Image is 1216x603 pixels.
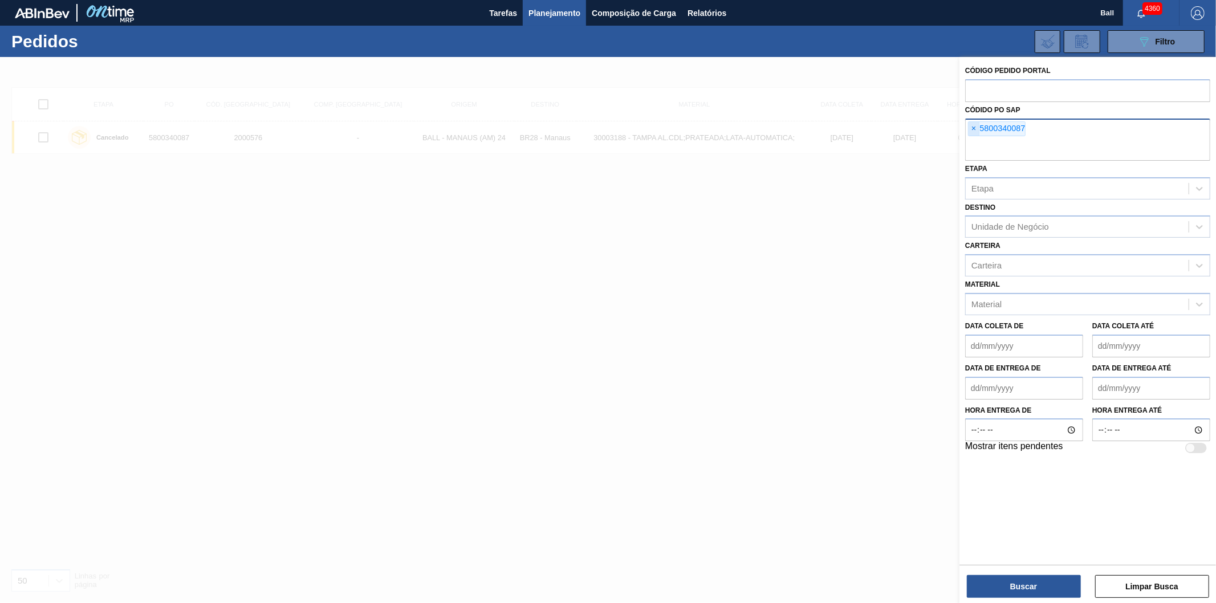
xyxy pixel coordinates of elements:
[969,122,979,136] span: ×
[1064,30,1100,53] div: Solicitação de Revisão de Pedidos
[965,402,1083,419] label: Hora entrega de
[1123,5,1160,21] button: Notificações
[1092,377,1210,400] input: dd/mm/yyyy
[965,106,1020,114] label: Códido PO SAP
[688,6,726,20] span: Relatórios
[965,441,1063,455] label: Mostrar itens pendentes
[1092,402,1210,419] label: Hora entrega até
[1108,30,1205,53] button: Filtro
[1092,364,1172,372] label: Data de Entrega até
[971,261,1002,271] div: Carteira
[965,165,987,173] label: Etapa
[971,299,1002,309] div: Material
[965,242,1001,250] label: Carteira
[1191,6,1205,20] img: Logout
[971,222,1049,232] div: Unidade de Negócio
[11,35,185,48] h1: Pedidos
[592,6,676,20] span: Composição de Carga
[1156,37,1176,46] span: Filtro
[965,67,1051,75] label: Código Pedido Portal
[1092,335,1210,357] input: dd/mm/yyyy
[965,377,1083,400] input: dd/mm/yyyy
[965,335,1083,357] input: dd/mm/yyyy
[528,6,580,20] span: Planejamento
[965,322,1023,330] label: Data coleta de
[1035,30,1060,53] div: Importar Negociações dos Pedidos
[1142,2,1162,15] span: 4360
[965,203,995,211] label: Destino
[968,121,1026,136] div: 5800340087
[15,8,70,18] img: TNhmsLtSVTkK8tSr43FrP2fwEKptu5GPRR3wAAAABJRU5ErkJggg==
[971,184,994,193] div: Etapa
[965,364,1041,372] label: Data de Entrega de
[965,280,1000,288] label: Material
[1092,322,1154,330] label: Data coleta até
[489,6,517,20] span: Tarefas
